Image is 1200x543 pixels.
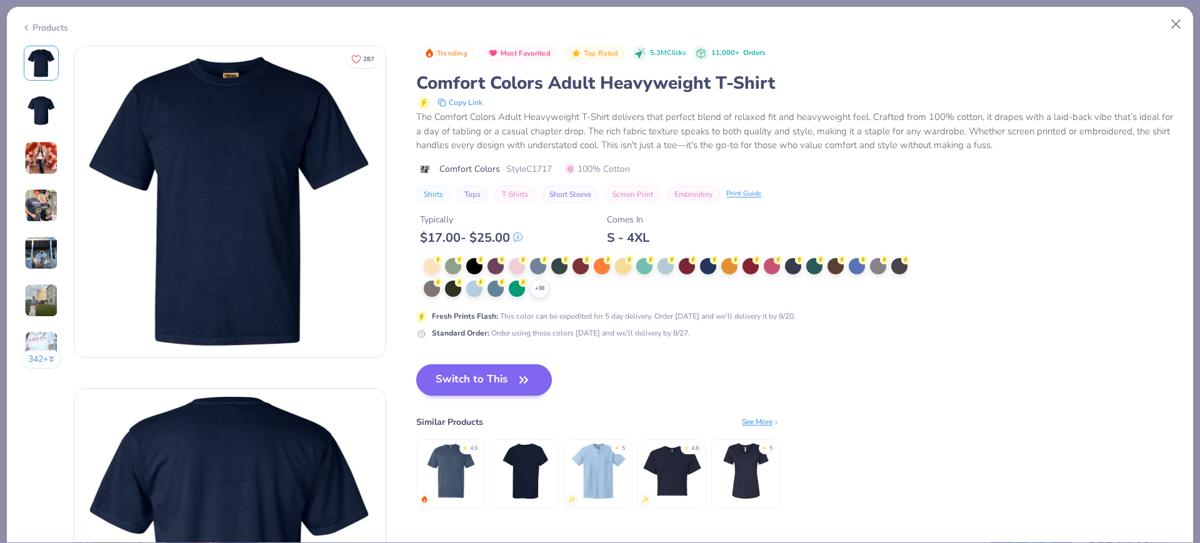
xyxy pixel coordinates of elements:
[416,110,1179,152] div: The Comfort Colors Adult Heavyweight T-Shirt delivers that perfect blend of relaxed fit and heavy...
[421,496,428,503] img: trending.gif
[506,162,552,176] span: Style C1717
[566,162,630,176] span: 100% Cotton
[462,444,467,449] div: ★
[420,213,522,226] div: Typically
[569,441,628,501] img: Gildan Adult Ultra Cotton 6 Oz. Pocket T-Shirt
[542,186,599,203] button: Short Sleeve
[667,186,720,203] button: Embroidery
[24,236,58,270] img: User generated content
[762,444,767,449] div: ★
[346,50,380,68] button: Like
[74,46,386,357] img: Front
[742,416,780,427] div: See More
[607,213,649,226] div: Comes In
[716,441,776,501] img: Bella + Canvas Ladies' Relaxed Jersey V-Neck T-Shirt
[24,331,58,365] img: User generated content
[26,48,56,78] img: Front
[24,141,58,175] img: User generated content
[605,186,661,203] button: Screen Print
[24,284,58,317] img: User generated content
[416,364,552,396] button: Switch to This
[363,56,374,62] span: 287
[432,327,690,339] div: Order using these colors [DATE] and we’ll delivery by 8/27.
[488,48,498,58] img: Most Favorited sort
[26,96,56,126] img: Back
[24,189,58,222] img: User generated content
[614,444,619,449] div: ★
[535,284,544,293] span: + 38
[424,48,434,58] img: Trending sort
[642,441,702,501] img: Next Level Apparel Ladies' Ideal Crop T-Shirt
[416,416,483,429] div: Similar Products
[420,230,522,246] div: $ 17.00 - $ 25.00
[416,164,433,174] img: brand logo
[691,444,699,453] div: 4.8
[494,186,536,203] button: T-Shirts
[481,46,557,62] button: Badge Button
[584,50,619,57] span: Top Rated
[432,311,796,322] div: This color can be expedited for 5 day delivery. Order [DATE] and we’ll delivery it by 8/20.
[21,21,68,34] div: Products
[457,186,488,203] button: Tops
[642,496,649,503] img: newest.gif
[743,48,765,57] span: Orders
[495,441,554,501] img: Comfort Colors Youth Midweight T-Shirt
[607,230,649,246] div: S - 4XL
[416,71,1179,95] div: Comfort Colors Adult Heavyweight T-Shirt
[417,46,474,62] button: Badge Button
[571,48,581,58] img: Top Rated sort
[470,444,477,453] div: 4.9
[416,186,451,203] button: Shirts
[726,189,761,199] div: Print Guide
[1164,12,1188,36] button: Close
[564,46,624,62] button: Badge Button
[501,50,551,57] span: Most Favorited
[434,95,486,110] button: copy to clipboard
[650,48,686,59] span: 5.3M Clicks
[684,444,689,449] div: ★
[421,441,481,501] img: Comfort Colors Adult Heavyweight RS Pocket T-Shirt
[439,162,500,176] span: Comfort Colors
[769,444,772,453] div: 5
[568,496,576,503] img: newest.gif
[432,328,489,338] strong: Standard Order :
[432,311,498,321] strong: Fresh Prints Flash :
[437,50,467,57] span: Trending
[711,48,765,59] div: 11,000+
[21,350,62,369] button: 342+
[622,444,625,453] div: 5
